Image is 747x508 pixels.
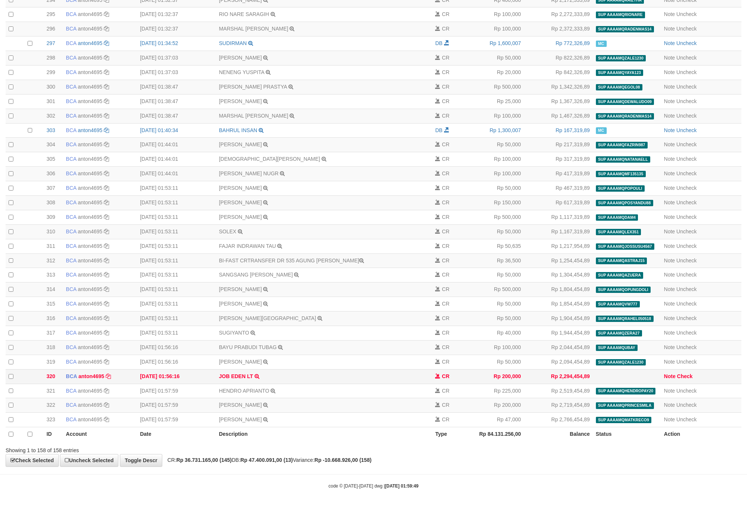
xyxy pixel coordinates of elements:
[442,229,449,234] span: CR
[664,359,675,365] a: Note
[219,330,249,336] a: SUGIYANTO
[78,170,102,176] a: anton4695
[137,109,216,123] td: [DATE] 01:38:47
[104,26,109,32] a: Copy anton4695 to clipboard
[137,224,216,239] td: [DATE] 01:53:11
[47,11,55,17] span: 295
[470,51,524,66] td: Rp 50,000
[524,167,593,181] td: Rp 417,319,89
[664,315,675,321] a: Note
[676,127,696,133] a: Uncheck
[104,315,109,321] a: Copy anton4695 to clipboard
[596,258,647,264] span: SUP AAAAMQASTRAJ15
[470,109,524,123] td: Rp 100,000
[435,40,442,46] span: DB
[664,214,675,220] a: Note
[442,84,449,90] span: CR
[676,11,696,17] a: Uncheck
[137,123,216,138] td: [DATE] 01:40:34
[137,36,216,51] td: [DATE] 01:34:52
[664,373,676,379] a: Note
[66,98,76,104] span: BCA
[676,330,696,336] a: Uncheck
[596,214,638,221] span: SUP AAAAMQDAM4
[442,55,449,61] span: CR
[470,253,524,268] td: Rp 36,500
[47,156,55,162] span: 305
[524,94,593,109] td: Rp 1,367,326,89
[676,40,696,46] a: Uncheck
[104,98,109,104] a: Copy anton4695 to clipboard
[66,185,76,191] span: BCA
[596,26,654,32] span: SUP AAAAMQRADENMAS14
[104,330,109,336] a: Copy anton4695 to clipboard
[104,243,109,249] a: Copy anton4695 to clipboard
[470,80,524,94] td: Rp 500,000
[524,80,593,94] td: Rp 1,342,326,89
[664,258,675,263] a: Note
[596,99,654,105] span: SUP AAAAMQDEWALUDO09
[104,214,109,220] a: Copy anton4695 to clipboard
[104,11,109,17] a: Copy anton4695 to clipboard
[442,113,449,119] span: CR
[524,109,593,123] td: Rp 1,467,326,89
[524,181,593,196] td: Rp 467,319,89
[524,65,593,80] td: Rp 842,326,89
[60,454,118,467] a: Uncheck Selected
[596,84,642,90] span: SUP AAAAMQEGOL08
[435,127,442,133] span: DB
[664,55,675,61] a: Note
[470,195,524,210] td: Rp 150,000
[47,26,55,32] span: 296
[442,214,449,220] span: CR
[219,26,288,32] a: MARSHAL [PERSON_NAME]
[442,11,449,17] span: CR
[104,55,109,61] a: Copy anton4695 to clipboard
[664,402,675,408] a: Note
[664,301,675,307] a: Note
[104,185,109,191] a: Copy anton4695 to clipboard
[442,156,449,162] span: CR
[664,84,675,90] a: Note
[470,65,524,80] td: Rp 20,000
[137,7,216,22] td: [DATE] 01:32:37
[470,22,524,36] td: Rp 100,000
[78,359,102,365] a: anton4695
[219,141,262,147] a: [PERSON_NAME]
[137,138,216,152] td: [DATE] 01:44:01
[664,344,675,350] a: Note
[219,388,269,394] a: HENDRO APRIANTO
[676,258,696,263] a: Uncheck
[664,113,675,119] a: Note
[470,7,524,22] td: Rp 100,000
[47,84,55,90] span: 300
[219,229,236,234] a: SOLEX
[442,26,449,32] span: CR
[596,142,648,148] span: SUP AAAAMQFAZRIN987
[137,80,216,94] td: [DATE] 01:38:47
[676,185,696,191] a: Uncheck
[104,40,109,46] a: Copy anton4695 to clipboard
[524,152,593,167] td: Rp 317,319,89
[47,286,55,292] span: 314
[78,402,102,408] a: anton4695
[596,287,651,293] span: SUP AAAAMQOPUNGDOLI
[524,253,593,268] td: Rp 1,254,454,89
[104,388,109,394] a: Copy anton4695 to clipboard
[676,243,696,249] a: Uncheck
[676,26,696,32] a: Uncheck
[676,113,696,119] a: Uncheck
[78,84,102,90] a: anton4695
[470,123,524,138] td: Rp 1,300,007
[137,195,216,210] td: [DATE] 01:53:11
[219,55,262,61] a: [PERSON_NAME]
[664,199,675,205] a: Note
[524,22,593,36] td: Rp 2,372,333,89
[676,359,696,365] a: Uncheck
[470,152,524,167] td: Rp 100,000
[524,210,593,224] td: Rp 1,117,319,89
[104,199,109,205] a: Copy anton4695 to clipboard
[219,402,262,408] a: [PERSON_NAME]
[219,301,262,307] a: [PERSON_NAME]
[676,170,696,176] a: Uncheck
